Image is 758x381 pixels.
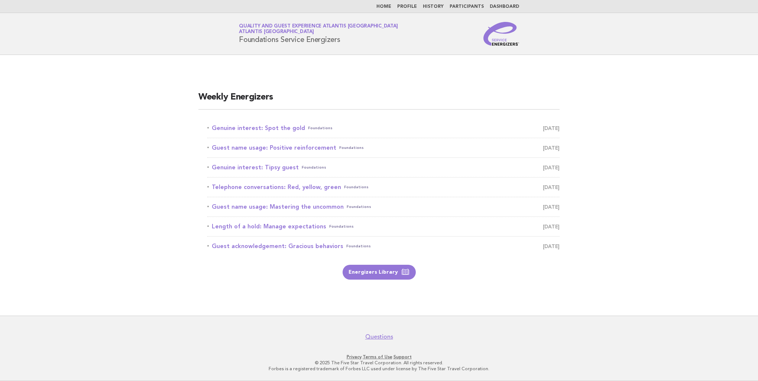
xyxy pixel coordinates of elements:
a: Profile [397,4,417,9]
a: Terms of Use [363,354,392,359]
p: © 2025 The Five Star Travel Corporation. All rights reserved. [152,360,606,366]
p: · · [152,354,606,360]
a: Dashboard [490,4,519,9]
span: [DATE] [543,162,560,173]
a: Guest name usage: Positive reinforcementFoundations [DATE] [207,143,560,153]
span: [DATE] [543,182,560,192]
p: Forbes is a registered trademark of Forbes LLC used under license by The Five Star Travel Corpora... [152,366,606,372]
a: Genuine interest: Spot the goldFoundations [DATE] [207,123,560,133]
a: Guest acknowledgement: Gracious behaviorsFoundations [DATE] [207,241,560,251]
span: Foundations [302,162,326,173]
a: History [423,4,444,9]
a: Guest name usage: Mastering the uncommonFoundations [DATE] [207,202,560,212]
span: Foundations [344,182,369,192]
span: [DATE] [543,221,560,232]
span: Foundations [347,202,371,212]
a: Home [376,4,391,9]
a: Privacy [347,354,362,359]
a: Length of a hold: Manage expectationsFoundations [DATE] [207,221,560,232]
span: Foundations [339,143,364,153]
span: Atlantis [GEOGRAPHIC_DATA] [239,30,314,35]
img: Service Energizers [483,22,519,46]
span: Foundations [346,241,371,251]
a: Quality and Guest Experience Atlantis [GEOGRAPHIC_DATA]Atlantis [GEOGRAPHIC_DATA] [239,24,398,34]
span: Foundations [308,123,333,133]
a: Genuine interest: Tipsy guestFoundations [DATE] [207,162,560,173]
a: Questions [365,333,393,341]
span: [DATE] [543,202,560,212]
a: Telephone conversations: Red, yellow, greenFoundations [DATE] [207,182,560,192]
h2: Weekly Energizers [198,91,560,110]
span: [DATE] [543,123,560,133]
a: Support [393,354,412,359]
a: Energizers Library [343,265,416,280]
h1: Foundations Service Energizers [239,24,398,43]
span: [DATE] [543,241,560,251]
a: Participants [450,4,484,9]
span: [DATE] [543,143,560,153]
span: Foundations [329,221,354,232]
